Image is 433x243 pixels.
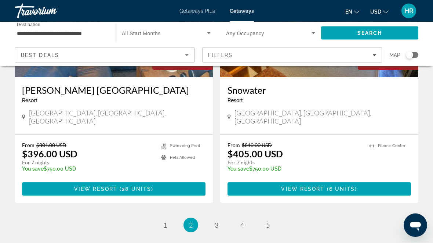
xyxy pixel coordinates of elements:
[228,85,411,96] a: Snowater
[370,9,381,15] span: USD
[266,221,270,229] span: 5
[345,9,352,15] span: en
[321,26,418,40] button: Search
[163,221,167,229] span: 1
[36,142,66,149] span: $801.00 USD
[228,166,362,172] p: $750.00 USD
[228,149,283,160] p: $405.00 USD
[378,144,405,149] span: Fitness Center
[399,3,418,19] button: User Menu
[22,160,154,166] p: For 7 nights
[357,30,382,36] span: Search
[389,50,400,60] span: Map
[15,1,88,21] a: Travorium
[179,8,215,14] a: Getaways Plus
[370,6,388,17] button: Change currency
[228,166,249,172] span: You save
[74,186,117,192] span: View Resort
[122,31,161,36] span: All Start Months
[122,186,151,192] span: 28 units
[22,149,77,160] p: $396.00 USD
[404,214,427,237] iframe: Button to launch messaging window
[117,186,153,192] span: ( )
[21,52,59,58] span: Best Deals
[22,166,154,172] p: $750.00 USD
[15,218,418,233] nav: Pagination
[189,221,193,229] span: 2
[240,221,244,229] span: 4
[208,52,233,58] span: Filters
[228,183,411,196] button: View Resort(6 units)
[329,186,355,192] span: 6 units
[226,31,264,36] span: Any Occupancy
[170,156,195,160] span: Pets Allowed
[325,186,357,192] span: ( )
[22,98,37,104] span: Resort
[228,142,240,149] span: From
[29,109,205,125] span: [GEOGRAPHIC_DATA], [GEOGRAPHIC_DATA], [GEOGRAPHIC_DATA]
[215,221,218,229] span: 3
[21,51,189,60] mat-select: Sort by
[242,142,272,149] span: $810.00 USD
[22,166,44,172] span: You save
[17,22,40,27] span: Destination
[404,7,414,15] span: HR
[170,144,200,149] span: Swimming Pool
[281,186,324,192] span: View Resort
[345,6,359,17] button: Change language
[22,142,34,149] span: From
[17,29,106,38] input: Select destination
[202,47,382,63] button: Filters
[228,98,243,104] span: Resort
[230,8,254,14] a: Getaways
[228,160,362,166] p: For 7 nights
[22,183,205,196] button: View Resort(28 units)
[234,109,411,125] span: [GEOGRAPHIC_DATA], [GEOGRAPHIC_DATA], [GEOGRAPHIC_DATA]
[22,85,205,96] a: [PERSON_NAME] [GEOGRAPHIC_DATA]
